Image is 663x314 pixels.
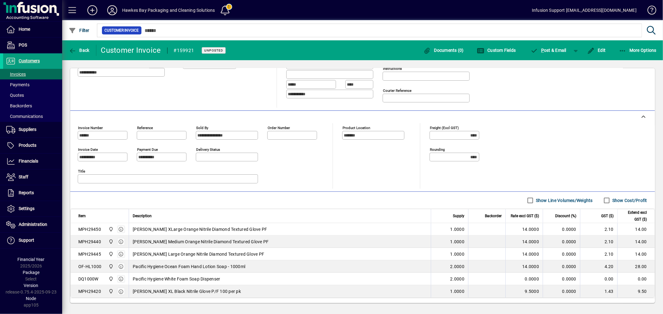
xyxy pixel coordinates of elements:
[6,72,26,77] span: Invoices
[511,213,539,219] span: Rate excl GST ($)
[18,257,45,262] span: Financial Year
[430,126,459,130] mat-label: Freight (excl GST)
[485,213,502,219] span: Backorder
[107,288,114,295] span: Central
[3,185,62,201] a: Reports
[19,174,28,179] span: Staff
[67,25,91,36] button: Filter
[78,226,101,232] div: MPH29450
[587,48,606,53] span: Edit
[617,235,655,248] td: 14.00
[543,285,580,298] td: 0.0000
[107,276,114,282] span: Central
[3,101,62,111] a: Backorders
[527,45,570,56] button: Post & Email
[107,238,114,245] span: Central
[3,154,62,169] a: Financials
[62,45,96,56] app-page-header-button: Back
[19,143,36,148] span: Products
[6,114,43,119] span: Communications
[3,233,62,248] a: Support
[107,251,114,258] span: Central
[3,201,62,217] a: Settings
[174,46,194,56] div: #159921
[580,285,617,298] td: 1.43
[541,48,544,53] span: P
[535,197,593,204] label: Show Line Volumes/Weights
[19,190,34,195] span: Reports
[3,69,62,79] a: Invoices
[509,251,539,257] div: 14.0000
[78,126,103,130] mat-label: Invoice number
[509,276,539,282] div: 0.0000
[580,223,617,235] td: 2.10
[580,273,617,285] td: 0.00
[3,111,62,122] a: Communications
[69,28,90,33] span: Filter
[133,276,220,282] span: Pacific Hygiene White Foam Soap Dispenser
[3,138,62,153] a: Products
[453,213,464,219] span: Supply
[133,226,267,232] span: [PERSON_NAME] XLarge Orange Nitrile Diamond Textured Glove PF
[617,45,658,56] button: More Options
[102,5,122,16] button: Profile
[204,48,223,52] span: Unposted
[543,248,580,260] td: 0.0000
[137,147,158,152] mat-label: Payment due
[580,260,617,273] td: 4.20
[78,251,101,257] div: MPH29445
[543,260,580,273] td: 0.0000
[383,66,402,71] mat-label: Instructions
[509,263,539,270] div: 14.0000
[26,296,36,301] span: Node
[509,239,539,245] div: 14.0000
[450,288,465,294] span: 1.0000
[137,126,153,130] mat-label: Reference
[643,1,655,21] a: Knowledge Base
[196,147,220,152] mat-label: Delivery status
[617,248,655,260] td: 14.00
[450,263,465,270] span: 2.0000
[543,235,580,248] td: 0.0000
[532,5,637,15] div: Infusion Support [EMAIL_ADDRESS][DOMAIN_NAME]
[78,213,86,219] span: Item
[19,238,34,243] span: Support
[67,45,91,56] button: Back
[619,48,657,53] span: More Options
[122,5,215,15] div: Hawkes Bay Packaging and Cleaning Solutions
[19,43,27,47] span: POS
[133,213,152,219] span: Description
[78,276,99,282] div: DQ1000W
[477,48,516,53] span: Custom Fields
[19,222,47,227] span: Administration
[3,22,62,37] a: Home
[543,223,580,235] td: 0.0000
[3,169,62,185] a: Staff
[19,159,38,164] span: Financials
[104,27,139,34] span: Customer Invoice
[450,251,465,257] span: 1.0000
[107,226,114,233] span: Central
[450,239,465,245] span: 1.0000
[133,263,245,270] span: Pacific Hygiene Ocean Foam Hand Lotion Soap - 1000ml
[383,88,412,93] mat-label: Courier Reference
[601,213,614,219] span: GST ($)
[617,223,655,235] td: 14.00
[196,126,208,130] mat-label: Sold by
[78,288,101,294] div: MPH29420
[23,270,39,275] span: Package
[509,288,539,294] div: 9.5000
[423,48,464,53] span: Documents (0)
[78,169,85,173] mat-label: Title
[6,82,30,87] span: Payments
[586,45,607,56] button: Edit
[555,213,576,219] span: Discount (%)
[69,48,90,53] span: Back
[343,126,370,130] mat-label: Product location
[19,127,36,132] span: Suppliers
[78,263,101,270] div: OF-HL1000
[617,273,655,285] td: 0.00
[617,285,655,298] td: 9.50
[19,58,40,63] span: Customers
[543,273,580,285] td: 0.0000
